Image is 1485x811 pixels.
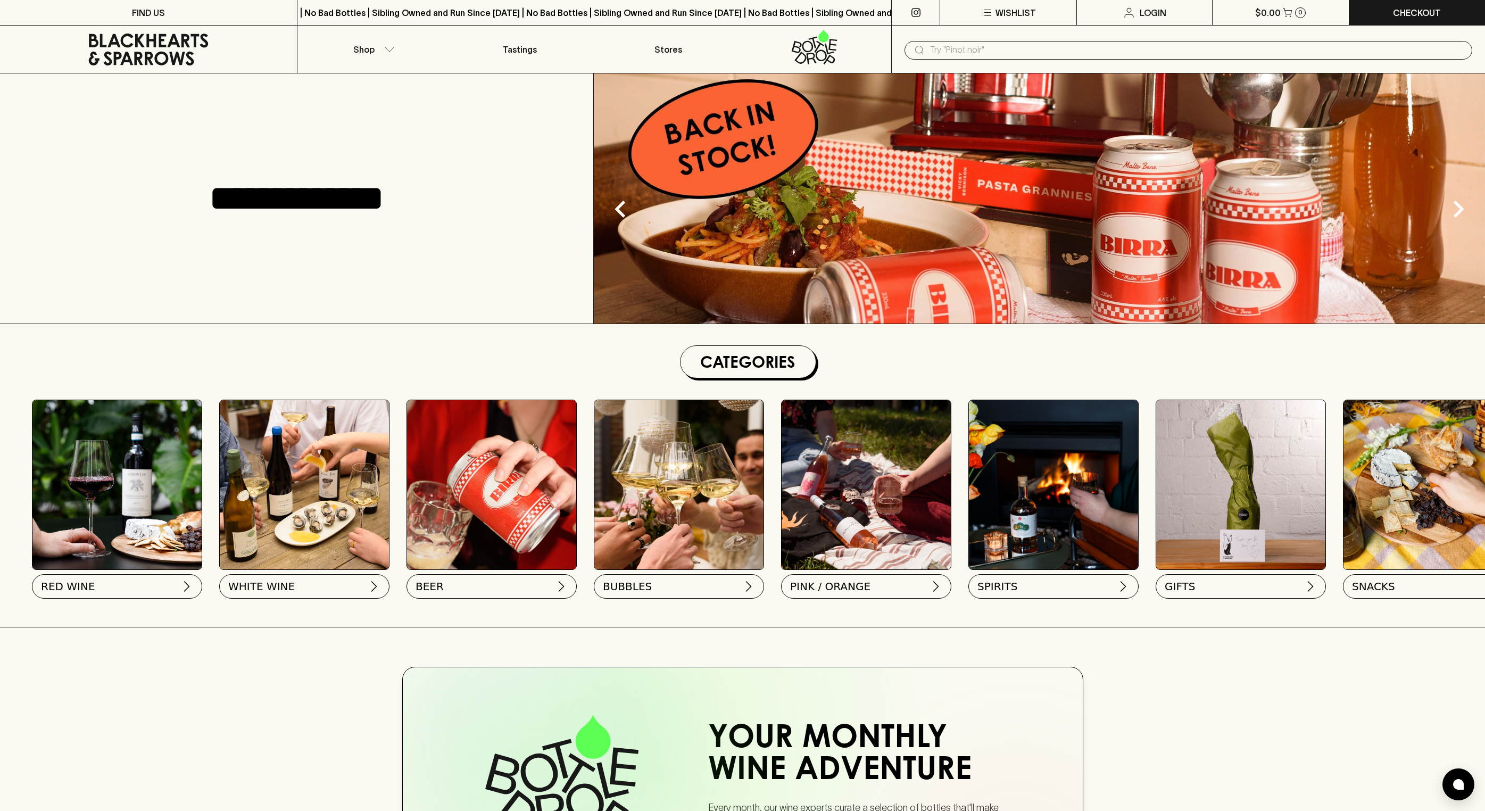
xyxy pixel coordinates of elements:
[1437,188,1480,230] button: Next
[790,579,870,594] span: PINK / ORANGE
[446,26,594,73] a: Tastings
[1165,579,1195,594] span: GIFTS
[781,574,951,599] button: PINK / ORANGE
[41,579,95,594] span: RED WINE
[1117,580,1130,593] img: chevron-right.svg
[406,574,577,599] button: BEER
[977,579,1017,594] span: SPIRITS
[1298,10,1303,15] p: 0
[930,580,942,593] img: chevron-right.svg
[353,43,375,56] p: Shop
[555,580,568,593] img: chevron-right.svg
[407,400,576,569] img: BIRRA_GOOD-TIMES_INSTA-2 1/optimise?auth=Mjk3MjY0ODMzMw__
[742,580,755,593] img: chevron-right.svg
[594,574,764,599] button: BUBBLES
[685,350,811,374] h1: Categories
[1156,574,1326,599] button: GIFTS
[654,43,682,56] p: Stores
[594,73,1485,324] img: optimise
[32,400,202,569] img: Red Wine Tasting
[1453,779,1464,790] img: bubble-icon
[969,400,1138,569] img: gospel_collab-2 1
[594,26,743,73] a: Stores
[708,724,1015,788] h2: Your Monthly Wine Adventure
[32,574,202,599] button: RED WINE
[603,579,652,594] span: BUBBLES
[416,579,444,594] span: BEER
[297,26,446,73] button: Shop
[1304,580,1317,593] img: chevron-right.svg
[220,400,389,569] img: optimise
[1393,6,1441,19] p: Checkout
[1352,579,1395,594] span: SNACKS
[594,400,764,569] img: 2022_Festive_Campaign_INSTA-16 1
[1255,6,1281,19] p: $0.00
[930,42,1464,59] input: Try "Pinot noir"
[228,579,295,594] span: WHITE WINE
[368,580,380,593] img: chevron-right.svg
[995,6,1036,19] p: Wishlist
[219,574,389,599] button: WHITE WINE
[968,574,1139,599] button: SPIRITS
[599,188,642,230] button: Previous
[503,43,537,56] p: Tastings
[1156,400,1325,569] img: GIFT WRA-16 1
[132,6,165,19] p: FIND US
[180,580,193,593] img: chevron-right.svg
[1140,6,1166,19] p: Login
[782,400,951,569] img: gospel_collab-2 1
